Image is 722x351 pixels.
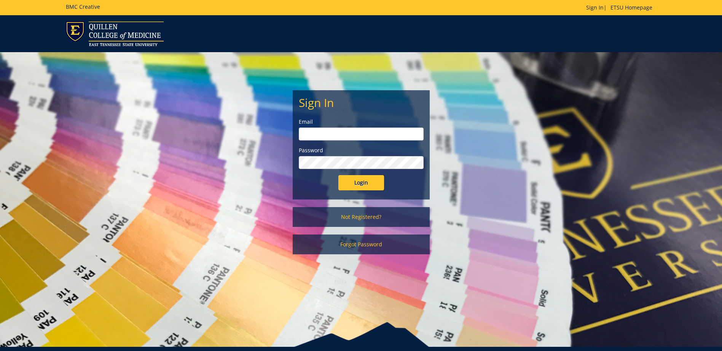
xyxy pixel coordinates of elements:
label: Email [299,118,424,126]
label: Password [299,147,424,154]
a: Forgot Password [293,235,430,254]
input: Login [338,175,384,190]
a: Not Registered? [293,207,430,227]
p: | [586,4,656,11]
h5: BMC Creative [66,4,100,10]
a: ETSU Homepage [607,4,656,11]
a: Sign In [586,4,604,11]
h2: Sign In [299,96,424,109]
img: ETSU logo [66,21,164,46]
